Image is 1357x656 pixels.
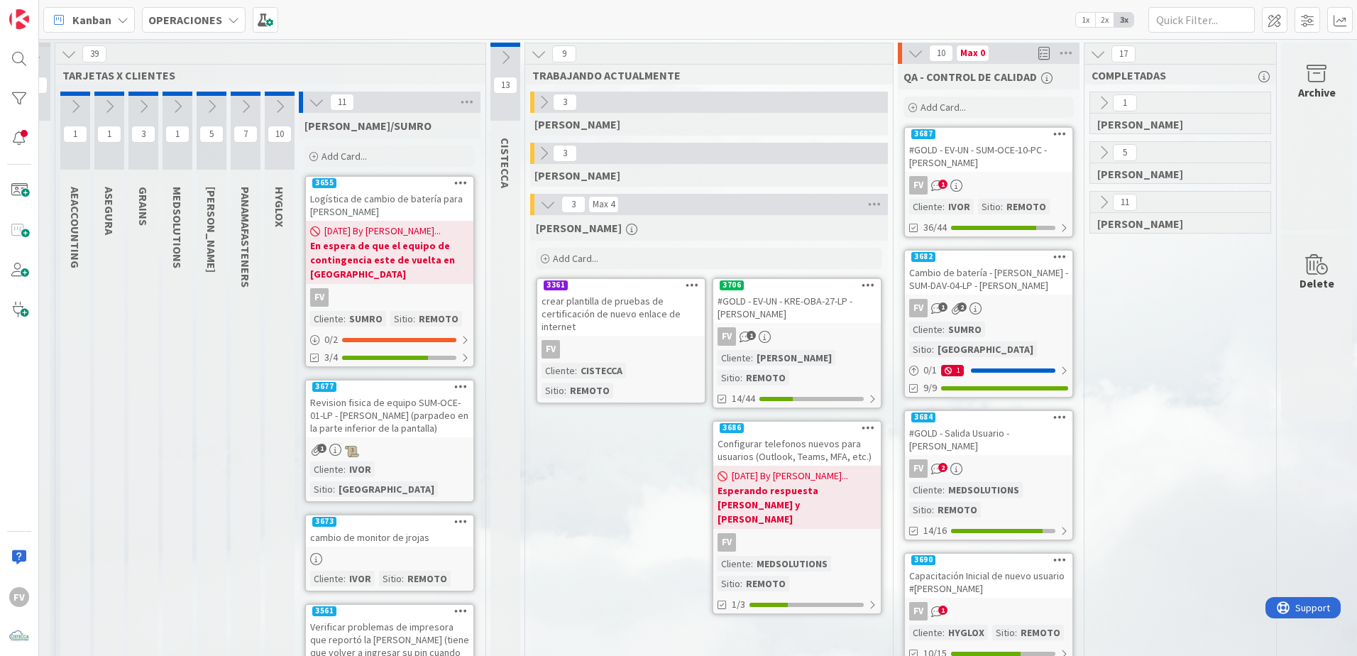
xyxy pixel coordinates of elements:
span: 3 [553,145,577,162]
span: IVOR/SUMRO [304,119,432,133]
span: 1 [97,126,121,143]
span: 36/44 [923,220,947,235]
div: Sitio [379,571,402,586]
div: 3655 [312,178,336,188]
div: REMOTO [1017,625,1064,640]
span: 3 [131,126,155,143]
a: 3677Revision fisica de equipo SUM-OCE-01-LP - [PERSON_NAME] (parpadeo en la parte inferior de la ... [304,379,475,503]
div: REMOTO [566,383,613,398]
span: : [1001,199,1003,214]
a: 3706#GOLD - EV-UN - KRE-OBA-27-LP - [PERSON_NAME]FVCliente:[PERSON_NAME]Sitio:REMOTO14/44 [712,278,882,409]
div: Sitio [718,576,740,591]
a: 3684#GOLD - Salida Usuario - [PERSON_NAME]FVCliente:MEDSOLUTIONSSitio:REMOTO14/16 [903,410,1074,541]
span: GRAINS [136,187,150,226]
div: 0/2 [306,331,473,349]
div: SUMRO [346,311,386,327]
div: CISTECCA [577,363,626,378]
span: 39 [82,45,106,62]
span: CISTECCA [498,138,512,188]
div: 3684#GOLD - Salida Usuario - [PERSON_NAME] [905,411,1072,455]
div: Cambio de batería - [PERSON_NAME] - SUM-DAV-04-LP - [PERSON_NAME] [905,263,1072,295]
div: IVOR [945,199,974,214]
span: : [564,383,566,398]
div: Configurar telefonos nuevos para usuarios (Outlook, Teams, MFA, etc.) [713,434,881,466]
span: AEACCOUNTING [68,187,82,268]
div: FV [909,602,928,621]
div: MEDSOLUTIONS [945,482,1023,498]
span: GABRIEL [1097,117,1253,131]
span: Add Card... [553,252,598,265]
span: 14/16 [923,523,947,538]
a: 3673cambio de monitor de jrojasCliente:IVORSitio:REMOTO [304,514,475,592]
b: Esperando respuesta [PERSON_NAME] y [PERSON_NAME] [718,483,877,526]
span: Add Card... [322,150,367,163]
div: 3687 [911,129,935,139]
div: FV [542,340,560,359]
span: : [751,350,753,366]
div: 3706#GOLD - EV-UN - KRE-OBA-27-LP - [PERSON_NAME] [713,279,881,323]
a: 3687#GOLD - EV-UN - SUM-OCE-10-PC - [PERSON_NAME]FVCliente:IVORSitio:REMOTO36/44 [903,126,1074,238]
div: FV [713,533,881,552]
span: : [932,341,934,357]
div: 3561 [306,605,473,618]
span: 1 [63,126,87,143]
span: Add Card... [921,101,966,114]
div: cambio de monitor de jrojas [306,528,473,547]
div: FV [905,602,1072,621]
span: 9 [552,45,576,62]
div: REMOTO [934,502,981,518]
span: FERNANDO [536,221,622,235]
div: [GEOGRAPHIC_DATA] [335,481,438,497]
span: : [333,481,335,497]
a: 3361crear plantilla de pruebas de certificación de nuevo enlace de internetFVCliente:CISTECCASiti... [536,278,706,404]
div: Capacitación Inicial de nuevo usuario #[PERSON_NAME] [905,567,1072,598]
span: : [344,571,346,586]
span: 10 [929,45,953,62]
div: Cliente [718,350,751,366]
div: MEDSOLUTIONS [753,556,831,572]
div: 3655Logística de cambio de batería para [PERSON_NAME] [306,177,473,221]
b: En espera de que el equipo de contingencia este de vuelta en [GEOGRAPHIC_DATA] [310,239,469,281]
span: QA - CONTROL DE CALIDAD [903,70,1037,84]
div: HYGLOX [945,625,988,640]
div: 3706 [720,280,744,290]
div: Cliente [909,322,943,337]
span: FERNANDO [1097,217,1253,231]
span: 3 [561,196,586,213]
div: Logística de cambio de batería para [PERSON_NAME] [306,190,473,221]
div: Sitio [909,341,932,357]
span: 1 [747,331,756,340]
div: 3686Configurar telefonos nuevos para usuarios (Outlook, Teams, MFA, etc.) [713,422,881,466]
div: 3361 [544,280,568,290]
div: FV [909,459,928,478]
a: 3686Configurar telefonos nuevos para usuarios (Outlook, Teams, MFA, etc.)[DATE] By [PERSON_NAME].... [712,420,882,615]
div: Cliente [909,625,943,640]
span: 0 / 2 [324,332,338,347]
div: Sitio [390,311,413,327]
span: PANAMAFASTENERS [238,187,253,288]
div: SUMRO [945,322,985,337]
div: REMOTO [1003,199,1050,214]
div: FV [905,176,1072,195]
span: : [943,199,945,214]
input: Quick Filter... [1148,7,1255,33]
div: 3684 [905,411,1072,424]
span: : [413,311,415,327]
span: [DATE] By [PERSON_NAME]... [324,224,441,239]
span: 10 [268,126,292,143]
span: Support [30,2,65,19]
b: OPERACIONES [148,13,222,27]
div: Max 4 [593,201,615,208]
span: 7 [234,126,258,143]
div: 3655 [306,177,473,190]
span: : [402,571,404,586]
span: 1 [1113,94,1137,111]
div: REMOTO [415,311,462,327]
div: 3673 [312,517,336,527]
div: REMOTO [742,370,789,386]
span: 5 [1113,144,1137,161]
span: [DATE] By [PERSON_NAME]... [732,469,848,483]
div: FV [306,288,473,307]
span: 2 [938,463,947,472]
div: Cliente [542,363,575,378]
